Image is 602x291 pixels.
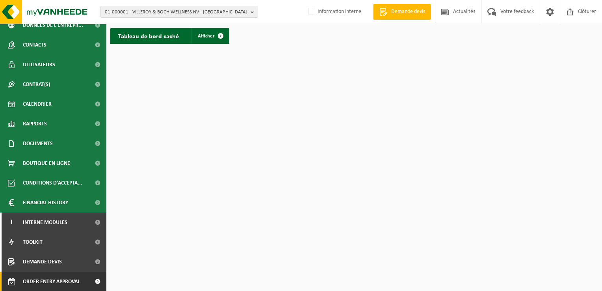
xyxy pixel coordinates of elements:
span: Utilisateurs [23,55,55,75]
label: Information interne [307,6,361,18]
a: Demande devis [373,4,431,20]
span: Financial History [23,193,68,213]
span: Demande devis [389,8,427,16]
span: Boutique en ligne [23,153,70,173]
span: Contacts [23,35,46,55]
button: 01-000001 - VILLEROY & BOCH WELLNESS NV - [GEOGRAPHIC_DATA] [100,6,258,18]
span: Conditions d'accepta... [23,173,82,193]
span: Documents [23,134,53,153]
a: Afficher [191,28,229,44]
span: I [8,213,15,232]
h2: Tableau de bord caché [110,28,187,43]
span: Rapports [23,114,47,134]
span: Toolkit [23,232,43,252]
span: Données de l'entrepr... [23,15,83,35]
span: Afficher [198,34,215,39]
span: Calendrier [23,94,52,114]
span: Contrat(s) [23,75,50,94]
span: Demande devis [23,252,62,272]
span: 01-000001 - VILLEROY & BOCH WELLNESS NV - [GEOGRAPHIC_DATA] [105,6,247,18]
span: Interne modules [23,213,67,232]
